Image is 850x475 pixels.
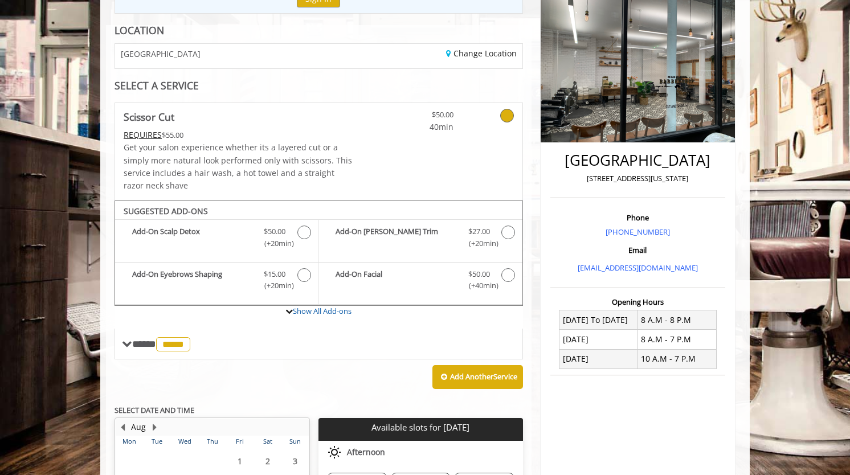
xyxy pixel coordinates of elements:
th: Sun [281,436,309,447]
b: SUGGESTED ADD-ONS [124,206,208,216]
a: Change Location [446,48,517,59]
td: [DATE] [559,349,638,368]
span: $50.00 [468,268,490,280]
span: Afternoon [347,448,385,457]
th: Tue [143,436,170,447]
td: 8 A.M - 8 P.M [637,310,716,330]
span: $50.00 [264,226,285,237]
h3: Phone [553,214,722,222]
b: LOCATION [115,23,164,37]
div: SELECT A SERVICE [115,80,523,91]
td: 8 A.M - 7 P.M [637,330,716,349]
button: Aug [131,421,146,433]
td: [DATE] To [DATE] [559,310,638,330]
span: [GEOGRAPHIC_DATA] [121,50,201,58]
th: Thu [198,436,226,447]
b: Add-On Facial [336,268,456,292]
h2: [GEOGRAPHIC_DATA] [553,152,722,169]
button: Add AnotherService [432,365,523,389]
span: 40min [386,121,453,133]
a: $50.00 [386,103,453,133]
label: Add-On Eyebrows Shaping [121,268,312,295]
td: [DATE] [559,330,638,349]
b: Add-On [PERSON_NAME] Trim [336,226,456,249]
div: Scissor Cut Add-onS [115,200,523,306]
td: 10 A.M - 7 P.M [637,349,716,368]
b: Add-On Eyebrows Shaping [132,268,252,292]
th: Sat [254,436,281,447]
span: $27.00 [468,226,490,237]
button: Previous Month [118,421,127,433]
b: SELECT DATE AND TIME [115,405,194,415]
p: Get your salon experience whether its a layered cut or a simply more natural look performed only ... [124,141,353,193]
p: Available slots for [DATE] [323,423,518,432]
span: (+20min ) [462,237,496,249]
span: (+20min ) [258,280,292,292]
a: Show All Add-ons [293,306,352,316]
button: Next Month [150,421,159,433]
th: Fri [226,436,254,447]
span: (+40min ) [462,280,496,292]
b: Add-On Scalp Detox [132,226,252,249]
b: Scissor Cut [124,109,174,125]
b: Add Another Service [450,371,517,382]
img: afternoon slots [328,445,341,459]
div: $55.00 [124,129,353,141]
th: Mon [116,436,143,447]
p: [STREET_ADDRESS][US_STATE] [553,173,722,185]
span: (+20min ) [258,237,292,249]
label: Add-On Scalp Detox [121,226,312,252]
label: Add-On Facial [324,268,516,295]
span: This service needs some Advance to be paid before we block your appointment [124,129,162,140]
span: $15.00 [264,268,285,280]
a: [PHONE_NUMBER] [606,227,670,237]
th: Wed [171,436,198,447]
h3: Email [553,246,722,254]
label: Add-On Beard Trim [324,226,516,252]
h3: Opening Hours [550,298,725,306]
a: [EMAIL_ADDRESS][DOMAIN_NAME] [578,263,698,273]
